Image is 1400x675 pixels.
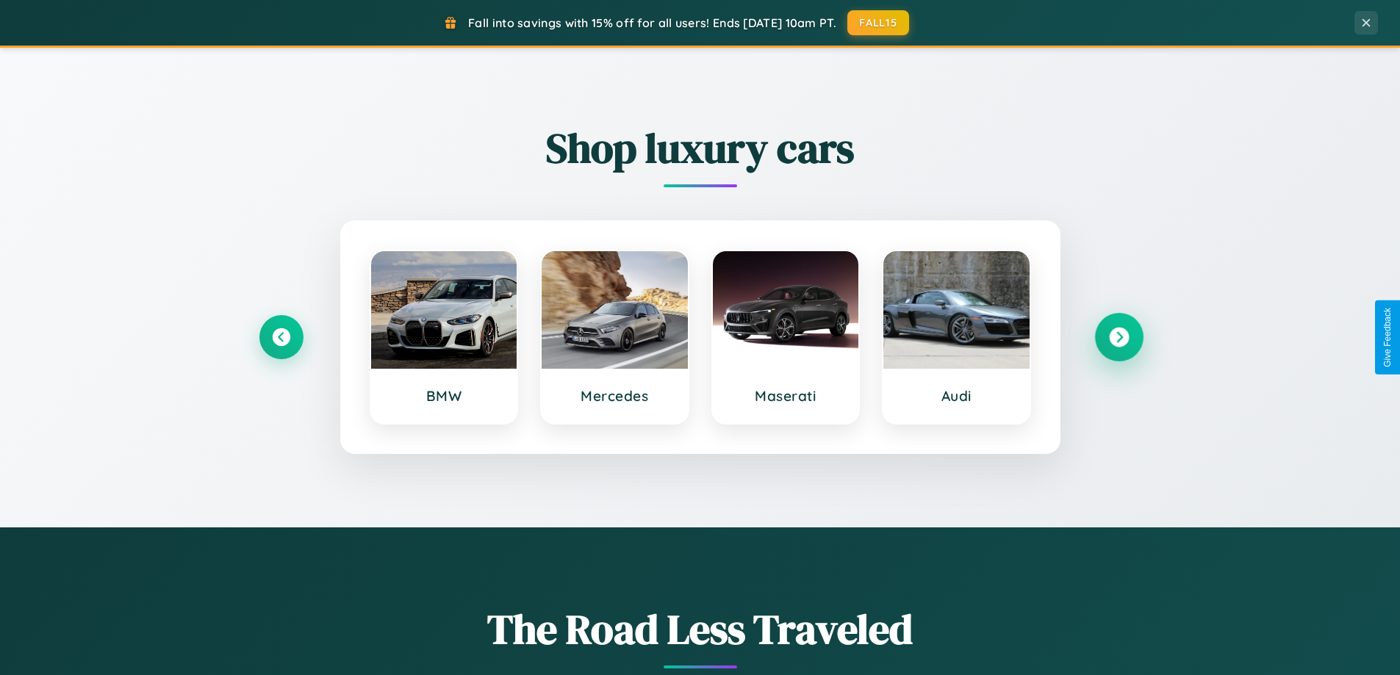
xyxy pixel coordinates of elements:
h3: Audi [898,387,1015,405]
h3: Maserati [728,387,844,405]
h3: BMW [386,387,503,405]
button: FALL15 [847,10,909,35]
h2: Shop luxury cars [259,120,1141,176]
div: Give Feedback [1382,308,1393,367]
span: Fall into savings with 15% off for all users! Ends [DATE] 10am PT. [468,15,836,30]
h1: The Road Less Traveled [259,601,1141,657]
h3: Mercedes [556,387,673,405]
